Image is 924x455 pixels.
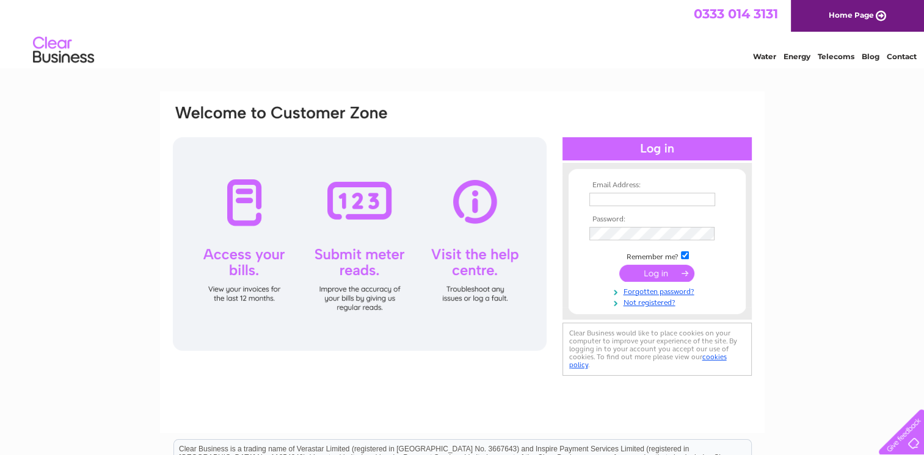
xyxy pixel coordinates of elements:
[586,249,728,262] td: Remember me?
[569,353,727,369] a: cookies policy
[694,6,778,21] a: 0333 014 3131
[589,296,728,307] a: Not registered?
[753,52,776,61] a: Water
[174,7,751,59] div: Clear Business is a trading name of Verastar Limited (registered in [GEOGRAPHIC_DATA] No. 3667643...
[586,181,728,190] th: Email Address:
[862,52,879,61] a: Blog
[818,52,854,61] a: Telecoms
[32,32,95,69] img: logo.png
[784,52,810,61] a: Energy
[887,52,917,61] a: Contact
[589,285,728,296] a: Forgotten password?
[619,265,694,282] input: Submit
[562,323,752,376] div: Clear Business would like to place cookies on your computer to improve your experience of the sit...
[586,215,728,224] th: Password:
